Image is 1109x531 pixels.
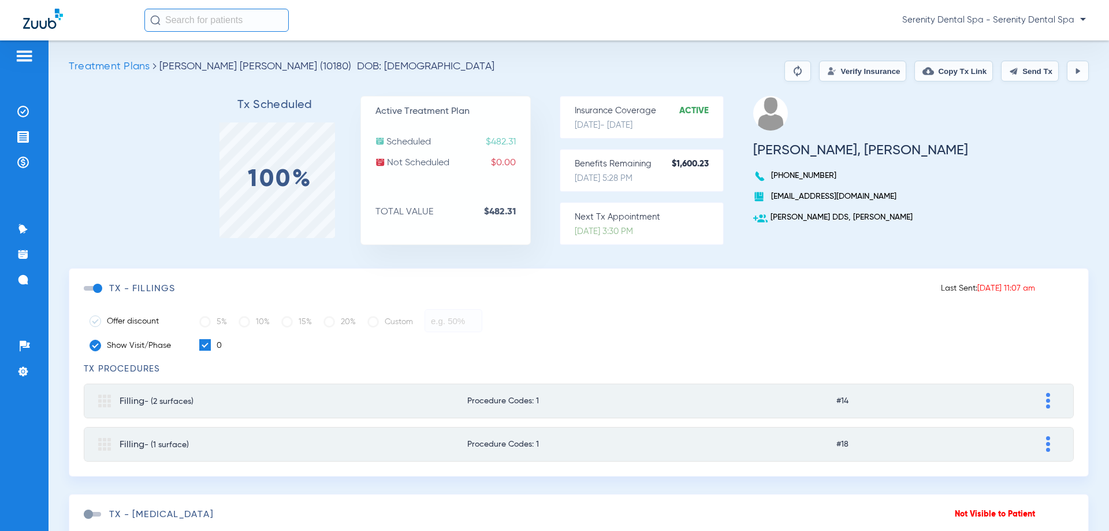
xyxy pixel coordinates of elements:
[753,96,788,131] img: profile.png
[84,427,1074,462] mat-expansion-panel-header: Filling- (1 surface)Procedure Codes: 1#18
[575,158,723,170] p: Benefits Remaining
[819,61,906,81] button: Verify Insurance
[199,339,222,352] label: 0
[827,66,836,76] img: Verify Insurance
[375,206,530,218] p: TOTAL VALUE
[367,310,413,333] label: Custom
[467,440,754,448] span: Procedure Codes: 1
[672,158,723,170] strong: $1,600.23
[190,99,360,111] h3: Tx Scheduled
[753,170,968,181] p: [PHONE_NUMBER]
[144,398,193,406] span: - (2 surfaces)
[679,105,723,117] strong: Active
[575,105,723,117] p: Insurance Coverage
[1073,66,1082,76] img: play.svg
[753,191,765,202] img: book.svg
[484,206,530,218] strong: $482.31
[575,120,723,131] p: [DATE] - [DATE]
[90,315,182,327] label: Offer discount
[23,9,63,29] img: Zuub Logo
[98,438,111,451] img: group.svg
[144,441,189,449] span: - (1 surface)
[1046,393,1050,409] img: group-dot-blue.svg
[109,283,176,295] h3: TX - fillings
[375,157,530,169] p: Not Scheduled
[914,61,993,81] button: Copy Tx Link
[15,49,34,63] img: hamburger-icon
[486,136,530,148] span: $482.31
[120,397,193,406] span: Filling
[902,14,1086,26] span: Serenity Dental Spa - Serenity Dental Spa
[323,310,356,333] label: 20%
[977,284,1035,292] span: [DATE] 11:07 am
[120,440,189,450] span: Filling
[109,509,214,521] h3: TX - [MEDICAL_DATA]
[375,106,530,117] p: Active Treatment Plan
[375,136,385,146] img: scheduled.svg
[84,363,1074,375] h3: TX Procedures
[281,310,312,333] label: 15%
[150,15,161,25] img: Search Icon
[836,440,959,448] span: #18
[491,157,530,169] span: $0.00
[375,157,385,167] img: not-scheduled.svg
[98,395,111,407] img: group.svg
[239,310,270,333] label: 10%
[467,397,754,405] span: Procedure Codes: 1
[922,65,934,77] img: link-copy.png
[955,508,1035,520] p: Not Visible to Patient
[1009,66,1018,76] img: send.svg
[575,211,723,223] p: Next Tx Appointment
[248,174,312,185] label: 100%
[1046,436,1050,452] img: group-dot-blue.svg
[753,191,968,202] p: [EMAIL_ADDRESS][DOMAIN_NAME]
[753,211,968,223] p: [PERSON_NAME] DDS, [PERSON_NAME]
[199,310,227,333] label: 5%
[90,340,182,351] label: Show Visit/Phase
[753,170,768,183] img: voice-call-b.svg
[425,309,482,332] input: e.g. 50%
[144,9,289,32] input: Search for patients
[375,136,530,148] p: Scheduled
[941,283,1035,294] p: Last Sent:
[357,61,494,72] span: DOB: [DEMOGRAPHIC_DATA]
[791,64,805,78] img: Reparse
[159,61,351,72] span: [PERSON_NAME] [PERSON_NAME] (10180)
[84,384,1074,418] mat-expansion-panel-header: Filling- (2 surfaces)Procedure Codes: 1#14
[69,61,150,72] span: Treatment Plans
[753,211,768,226] img: add-user.svg
[575,226,723,237] p: [DATE] 3:30 PM
[1001,61,1059,81] button: Send Tx
[753,144,968,156] h3: [PERSON_NAME], [PERSON_NAME]
[836,397,959,405] span: #14
[575,173,723,184] p: [DATE] 5:28 PM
